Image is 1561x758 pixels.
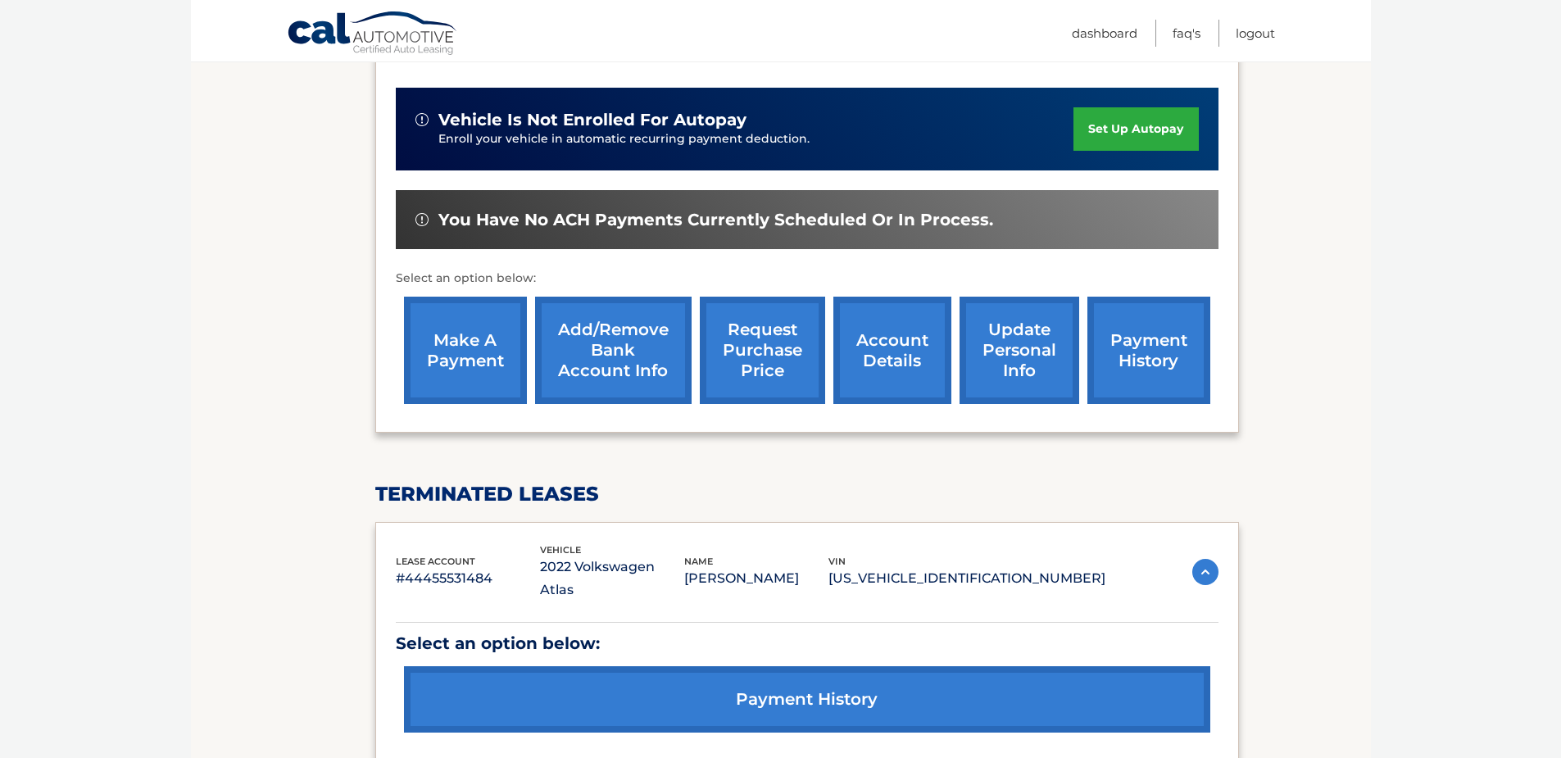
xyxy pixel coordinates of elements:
[540,556,684,601] p: 2022 Volkswagen Atlas
[684,567,828,590] p: [PERSON_NAME]
[1073,107,1198,151] a: set up autopay
[438,130,1074,148] p: Enroll your vehicle in automatic recurring payment deduction.
[396,556,475,567] span: lease account
[540,544,581,556] span: vehicle
[700,297,825,404] a: request purchase price
[404,297,527,404] a: make a payment
[1072,20,1137,47] a: Dashboard
[828,567,1105,590] p: [US_VEHICLE_IDENTIFICATION_NUMBER]
[1173,20,1200,47] a: FAQ's
[396,629,1218,658] p: Select an option below:
[404,666,1210,733] a: payment history
[415,213,429,226] img: alert-white.svg
[438,210,993,230] span: You have no ACH payments currently scheduled or in process.
[1087,297,1210,404] a: payment history
[960,297,1079,404] a: update personal info
[828,556,846,567] span: vin
[375,482,1239,506] h2: terminated leases
[684,556,713,567] span: name
[1236,20,1275,47] a: Logout
[1192,559,1218,585] img: accordion-active.svg
[535,297,692,404] a: Add/Remove bank account info
[415,113,429,126] img: alert-white.svg
[438,110,746,130] span: vehicle is not enrolled for autopay
[287,11,459,58] a: Cal Automotive
[396,269,1218,288] p: Select an option below:
[833,297,951,404] a: account details
[396,567,540,590] p: #44455531484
